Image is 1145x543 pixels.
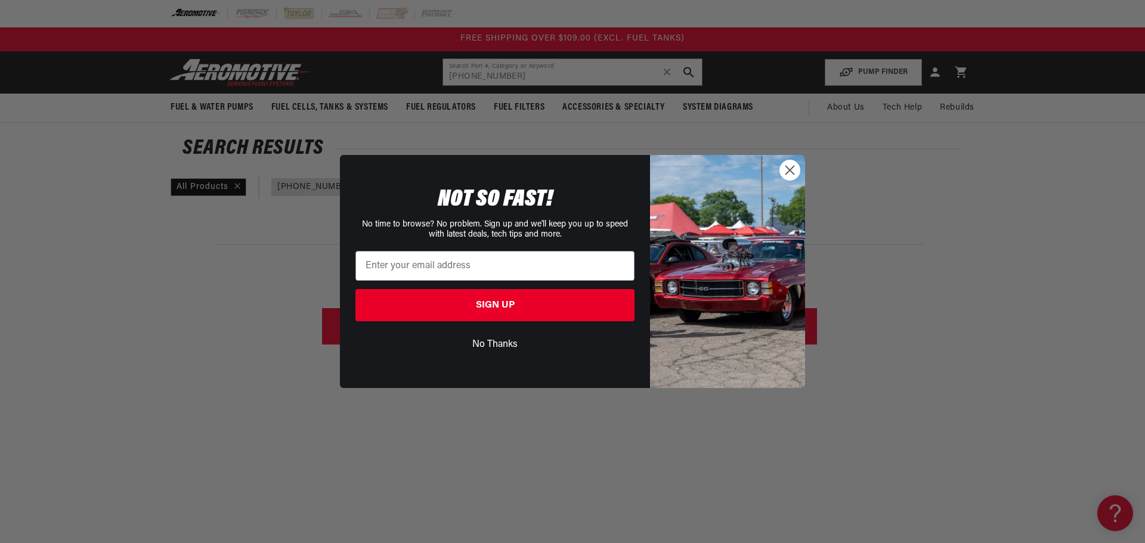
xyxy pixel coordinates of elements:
[362,220,628,239] span: No time to browse? No problem. Sign up and we'll keep you up to speed with latest deals, tech tip...
[355,251,635,281] input: Enter your email address
[779,160,800,181] button: Close dialog
[650,155,805,387] img: 85cdd541-2605-488b-b08c-a5ee7b438a35.jpeg
[355,333,635,356] button: No Thanks
[438,188,553,212] span: NOT SO FAST!
[355,289,635,321] button: SIGN UP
